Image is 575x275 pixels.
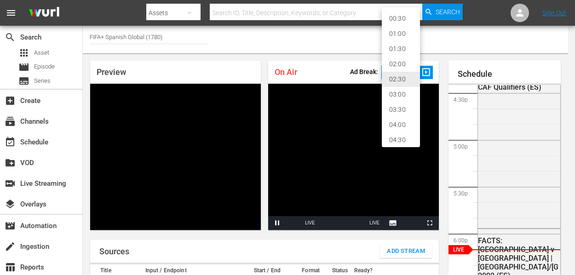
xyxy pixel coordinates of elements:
li: 02:30 [382,72,420,87]
li: 03:00 [382,87,420,102]
li: 02:00 [382,57,420,72]
li: 00:30 [382,11,420,26]
li: 04:30 [382,132,420,148]
li: 03:30 [382,102,420,117]
li: 01:30 [382,41,420,57]
li: 01:00 [382,26,420,41]
li: 04:00 [382,117,420,132]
